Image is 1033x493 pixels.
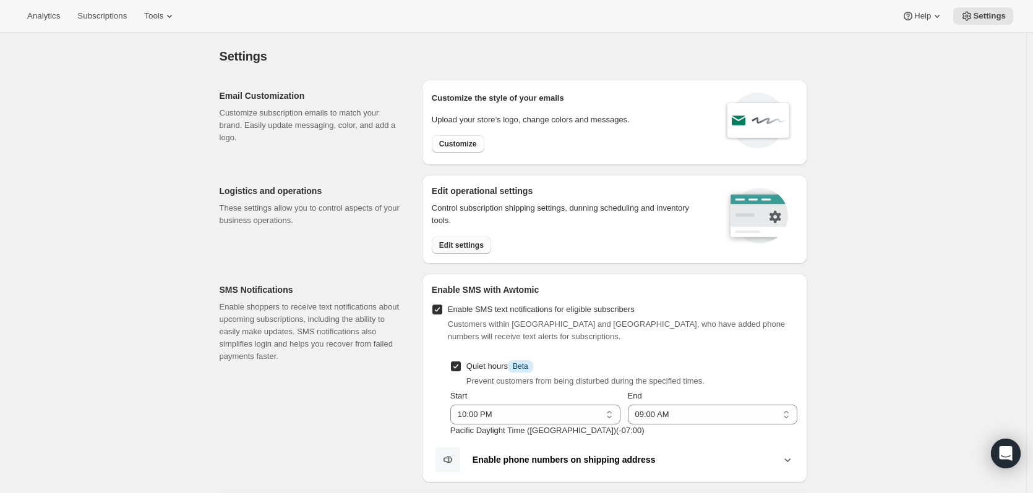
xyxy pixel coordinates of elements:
[914,11,931,21] span: Help
[432,114,630,126] p: Upload your store’s logo, change colors and messages.
[220,301,402,363] p: Enable shoppers to receive text notifications about upcoming subscriptions, including the ability...
[439,240,484,250] span: Edit settings
[20,7,67,25] button: Analytics
[628,391,642,400] span: End
[144,11,163,21] span: Tools
[432,92,564,104] p: Customize the style of your emails
[448,319,785,341] span: Customers within [GEOGRAPHIC_DATA] and [GEOGRAPHIC_DATA], who have added phone numbers will recei...
[432,447,797,473] button: Enable phone numbers on shipping address
[448,305,635,314] span: Enable SMS text notifications for eligible subscribers
[77,11,127,21] span: Subscriptions
[439,139,477,149] span: Customize
[70,7,134,25] button: Subscriptions
[27,11,60,21] span: Analytics
[466,376,705,386] span: Prevent customers from being disturbed during the specified times.
[450,391,467,400] span: Start
[894,7,951,25] button: Help
[450,424,797,437] p: Pacific Daylight Time ([GEOGRAPHIC_DATA]) ( -07 : 00 )
[432,135,484,153] button: Customize
[220,185,402,197] h2: Logistics and operations
[991,439,1021,468] div: Open Intercom Messenger
[432,237,491,254] button: Edit settings
[432,284,797,296] h2: Enable SMS with Awtomic
[220,284,402,296] h2: SMS Notifications
[220,49,267,63] span: Settings
[220,107,402,144] p: Customize subscription emails to match your brand. Easily update messaging, color, and add a logo.
[473,455,656,465] b: Enable phone numbers on shipping address
[466,361,533,371] span: Quiet hours
[220,90,402,102] h2: Email Customization
[973,11,1006,21] span: Settings
[220,202,402,227] p: These settings allow you to control aspects of your business operations.
[513,361,528,371] span: Beta
[953,7,1013,25] button: Settings
[137,7,183,25] button: Tools
[432,202,708,227] p: Control subscription shipping settings, dunning scheduling and inventory tools.
[432,185,708,197] h2: Edit operational settings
